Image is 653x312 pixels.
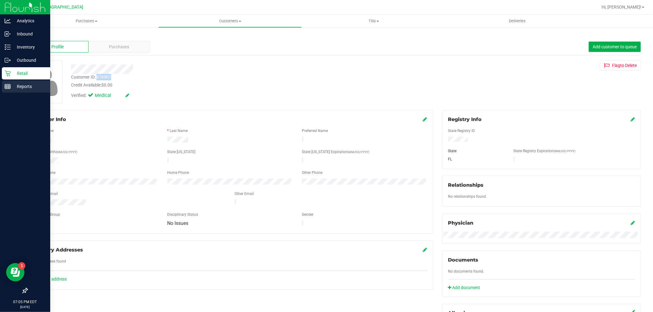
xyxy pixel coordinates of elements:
p: Inbound [11,30,47,38]
a: Add document [448,284,483,291]
inline-svg: Reports [5,83,11,90]
label: Last Name [170,128,188,134]
inline-svg: Inbound [5,31,11,37]
a: Deliveries [445,15,589,28]
span: (MM/DD/YYYY) [56,150,77,154]
inline-svg: Retail [5,70,11,76]
span: Hi, [PERSON_NAME]! [602,5,641,9]
span: Purchases [15,18,158,24]
label: Home Phone [167,170,189,175]
span: No Issues [167,220,189,226]
a: Purchases [15,15,158,28]
span: Medical [95,92,119,99]
span: Tills [302,18,445,24]
label: State Registry Expiration [513,148,575,154]
span: No documents found. [448,269,484,273]
label: State [US_STATE] Expiration [302,149,369,155]
label: Preferred Name [302,128,328,134]
span: Purchases [109,44,129,50]
label: Other Phone [302,170,322,175]
inline-svg: Outbound [5,57,11,63]
p: Retail [11,70,47,77]
span: [GEOGRAPHIC_DATA] [42,5,84,10]
div: State [444,148,509,154]
p: 07:05 PM EDT [3,299,47,305]
label: State Registry ID [448,128,475,134]
inline-svg: Analytics [5,18,11,24]
span: Documents [448,257,478,263]
span: Profile [51,44,64,50]
p: Outbound [11,57,47,64]
label: Gender [302,212,313,217]
label: Date of Birth [35,149,77,155]
iframe: Resource center unread badge [18,262,25,270]
button: Add customer to queue [589,42,641,52]
label: State [US_STATE] [167,149,196,155]
p: Analytics [11,17,47,24]
p: Inventory [11,43,47,51]
div: Verified: [71,92,129,99]
span: Relationships [448,182,484,188]
p: [DATE] [3,305,47,309]
div: Credit Available: [71,82,373,88]
iframe: Resource center [6,263,24,281]
span: Add customer to queue [593,44,637,49]
span: Registry Info [448,116,482,122]
button: Flagto Delete [600,60,641,71]
label: Disciplinary Status [167,212,198,217]
inline-svg: Inventory [5,44,11,50]
span: (MM/DD/YYYY) [348,150,369,154]
span: Customers [159,18,302,24]
span: Physician [448,220,474,226]
div: Customer ID: 676907 [71,74,111,80]
span: $0.00 [101,83,112,87]
span: (MM/DD/YYYY) [554,149,575,153]
p: Reports [11,83,47,90]
span: Delivery Addresses [33,247,83,253]
a: Customers [158,15,302,28]
span: Deliveries [501,18,534,24]
a: Tills [302,15,445,28]
div: FL [444,156,509,162]
label: Other Email [235,191,254,196]
label: No relationships found. [448,194,487,199]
